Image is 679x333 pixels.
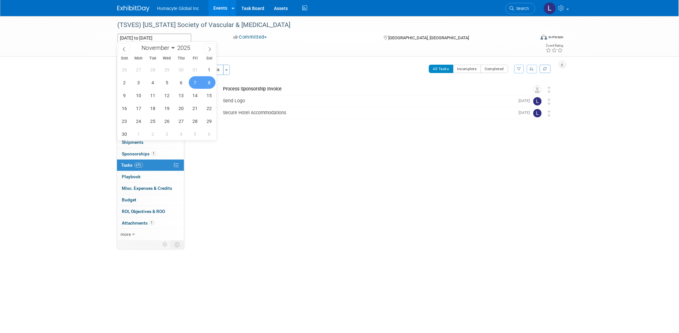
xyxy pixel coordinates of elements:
div: Send Logo [220,95,515,106]
span: November 4, 2025 [146,76,159,89]
img: Format-Inperson.png [541,34,547,40]
span: Misc. Expenses & Credits [122,186,172,191]
span: November 25, 2025 [146,115,159,127]
span: November 26, 2025 [160,115,173,127]
input: Event Start Date - End Date [117,33,191,42]
span: December 5, 2025 [189,128,201,140]
span: Tue [146,56,160,60]
span: November 15, 2025 [203,89,216,102]
i: Move task [548,98,551,105]
span: December 3, 2025 [160,128,173,140]
i: Move task [548,87,551,93]
span: [DATE] [519,98,533,103]
a: Attachments1 [117,217,184,229]
span: November 8, 2025 [203,76,216,89]
span: November 29, 2025 [203,115,216,127]
span: November 3, 2025 [132,76,145,89]
span: November 5, 2025 [160,76,173,89]
span: 1 [151,151,156,156]
div: (TSVES) [US_STATE] Society of Vascular & [MEDICAL_DATA] [115,19,526,31]
button: Committed [231,34,269,41]
span: December 4, 2025 [175,128,187,140]
a: Misc. Expenses & Credits [117,183,184,194]
a: Shipments [117,137,184,148]
span: November 2, 2025 [118,76,131,89]
a: Budget [117,194,184,206]
span: Tasks [121,162,143,168]
img: Linda Hamilton [533,109,542,117]
a: Tasks67% [117,160,184,171]
a: Abstract Poster Info [117,68,184,79]
span: Humacyte Global Inc [157,6,199,11]
span: December 6, 2025 [203,128,216,140]
input: Year [176,44,195,51]
span: Budget [122,197,137,202]
span: November 1, 2025 [203,63,216,76]
div: In-Person [548,35,563,40]
span: October 31, 2025 [189,63,201,76]
span: November 7, 2025 [189,76,201,89]
span: October 27, 2025 [132,63,145,76]
a: Playbook [117,171,184,182]
a: Sponsorships1 [117,148,184,160]
a: Search [506,3,535,14]
span: November 14, 2025 [189,89,201,102]
button: Incomplete [453,65,481,73]
img: ExhibitDay [117,5,150,12]
a: Asset Reservations [117,114,184,125]
img: Linda Hamilton [533,97,542,106]
a: Booth [117,79,184,90]
span: November 28, 2025 [189,115,201,127]
span: November 20, 2025 [175,102,187,115]
span: December 1, 2025 [132,128,145,140]
span: November 30, 2025 [118,128,131,140]
span: Fri [188,56,202,60]
span: [DATE] [519,110,533,115]
span: Attachments [122,220,154,226]
span: November 10, 2025 [132,89,145,102]
span: October 26, 2025 [118,63,131,76]
img: Linda Hamilton [544,2,556,14]
button: All Tasks [429,65,454,73]
a: more [117,229,184,240]
span: November 27, 2025 [175,115,187,127]
span: Sponsorships [122,151,156,156]
span: Sat [202,56,217,60]
a: Event Information [117,56,184,67]
span: November 21, 2025 [189,102,201,115]
span: November 6, 2025 [175,76,187,89]
span: Mon [131,56,146,60]
select: Month [139,44,176,52]
td: Toggle Event Tabs [171,240,184,249]
button: Completed [481,65,508,73]
span: Thu [174,56,188,60]
span: November 9, 2025 [118,89,131,102]
div: Event Format [497,33,564,43]
span: Playbook [122,174,141,179]
a: Giveaways [117,125,184,136]
span: 67% [134,163,143,168]
a: Travel Reservations7 [117,102,184,113]
span: November 16, 2025 [118,102,131,115]
span: October 28, 2025 [146,63,159,76]
span: November 24, 2025 [132,115,145,127]
span: Wed [160,56,174,60]
span: October 29, 2025 [160,63,173,76]
span: November 11, 2025 [146,89,159,102]
span: Sun [117,56,131,60]
div: Process Sponsorship Invoice [220,83,520,94]
img: Unassigned [533,85,542,94]
span: November 12, 2025 [160,89,173,102]
span: November 19, 2025 [160,102,173,115]
div: Event Rating [546,44,563,47]
i: Move task [548,110,551,116]
span: Shipments [122,140,144,145]
span: November 13, 2025 [175,89,187,102]
span: November 23, 2025 [118,115,131,127]
div: Secure Hotel Accommodations [220,107,515,118]
a: ROI, Objectives & ROO [117,206,184,217]
span: November 22, 2025 [203,102,216,115]
span: December 2, 2025 [146,128,159,140]
td: Personalize Event Tab Strip [160,240,171,249]
a: Refresh [540,65,551,73]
